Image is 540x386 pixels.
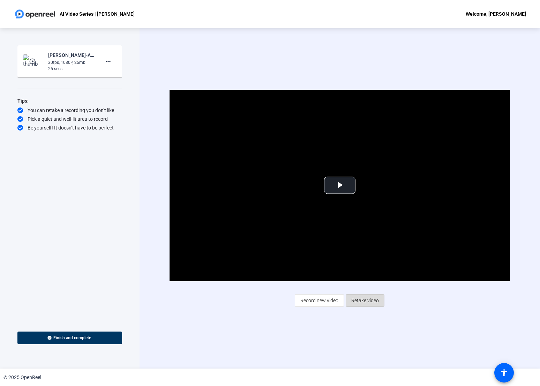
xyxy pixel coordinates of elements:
[3,374,41,381] div: © 2025 OpenReel
[500,369,508,377] mat-icon: accessibility
[60,10,135,18] p: AI Video Series | [PERSON_NAME]
[17,107,122,114] div: You can retake a recording you don’t like
[14,7,56,21] img: OpenReel logo
[17,116,122,123] div: Pick a quiet and well-lit area to record
[346,294,384,307] button: Retake video
[23,54,44,68] img: thumb-nail
[17,97,122,105] div: Tips:
[466,10,526,18] div: Welcome, [PERSON_NAME]
[17,332,122,344] button: Finish and complete
[351,294,379,307] span: Retake video
[53,335,91,341] span: Finish and complete
[48,66,95,72] div: 25 secs
[48,51,95,59] div: [PERSON_NAME]-AI Video Series - [PERSON_NAME] Video Series - [PERSON_NAME]-1760049273923-webcam
[17,124,122,131] div: Be yourself! It doesn’t have to be perfect
[295,294,344,307] button: Record new video
[300,294,338,307] span: Record new video
[324,177,355,194] button: Play Video
[170,90,510,281] div: Video Player
[29,58,37,65] mat-icon: play_circle_outline
[104,57,112,66] mat-icon: more_horiz
[48,59,95,66] div: 30fps, 1080P, 25mb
